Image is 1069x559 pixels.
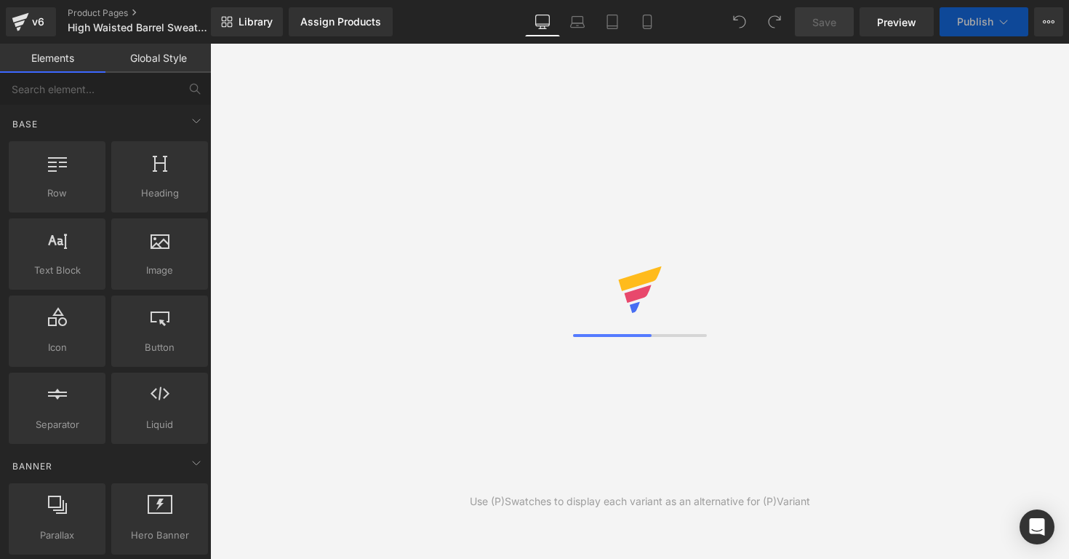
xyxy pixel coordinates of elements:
a: Laptop [560,7,595,36]
span: Base [11,117,39,131]
span: Banner [11,459,54,473]
span: Image [116,263,204,278]
span: Button [116,340,204,355]
span: Preview [877,15,916,30]
span: Library [239,15,273,28]
a: v6 [6,7,56,36]
span: Text Block [13,263,101,278]
a: Tablet [595,7,630,36]
span: Parallax [13,528,101,543]
a: Product Pages [68,7,235,19]
button: More [1034,7,1063,36]
a: Global Style [105,44,211,73]
a: Desktop [525,7,560,36]
span: Separator [13,417,101,432]
span: Heading [116,186,204,201]
span: Publish [957,16,993,28]
button: Publish [940,7,1028,36]
span: Row [13,186,101,201]
a: Preview [860,7,934,36]
div: Use (P)Swatches to display each variant as an alternative for (P)Variant [470,493,810,510]
button: Undo [725,7,754,36]
span: High Waisted Barrel Sweatpants [68,22,207,33]
button: Redo [760,7,789,36]
div: Assign Products [300,16,381,28]
span: Save [812,15,836,30]
span: Liquid [116,417,204,432]
div: Open Intercom Messenger [1020,510,1054,544]
a: Mobile [630,7,665,36]
span: Icon [13,340,101,355]
a: New Library [211,7,283,36]
span: Hero Banner [116,528,204,543]
div: v6 [29,12,47,31]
